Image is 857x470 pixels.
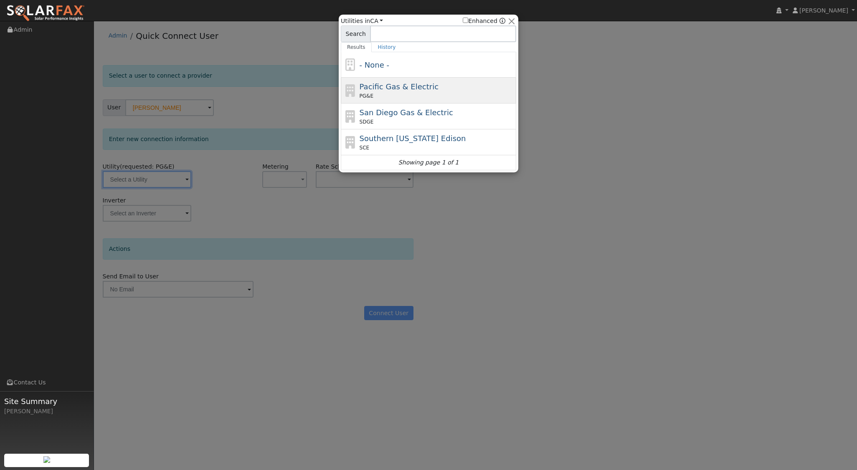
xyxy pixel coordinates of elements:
[4,407,89,416] div: [PERSON_NAME]
[463,17,497,25] label: Enhanced
[799,7,848,14] span: [PERSON_NAME]
[360,61,389,69] span: - None -
[4,396,89,407] span: Site Summary
[398,158,459,167] i: Showing page 1 of 1
[463,17,505,25] span: Show enhanced providers
[499,18,505,24] a: Enhanced Providers
[372,42,402,52] a: History
[360,82,439,91] span: Pacific Gas & Electric
[360,108,453,117] span: San Diego Gas & Electric
[341,42,372,52] a: Results
[463,18,468,23] input: Enhanced
[43,456,50,463] img: retrieve
[341,17,383,25] span: Utilities in
[360,118,374,126] span: SDGE
[360,134,466,143] span: Southern [US_STATE] Edison
[341,25,370,42] span: Search
[360,92,373,100] span: PG&E
[370,18,383,24] a: CA
[6,5,85,22] img: SolarFax
[360,144,370,152] span: SCE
